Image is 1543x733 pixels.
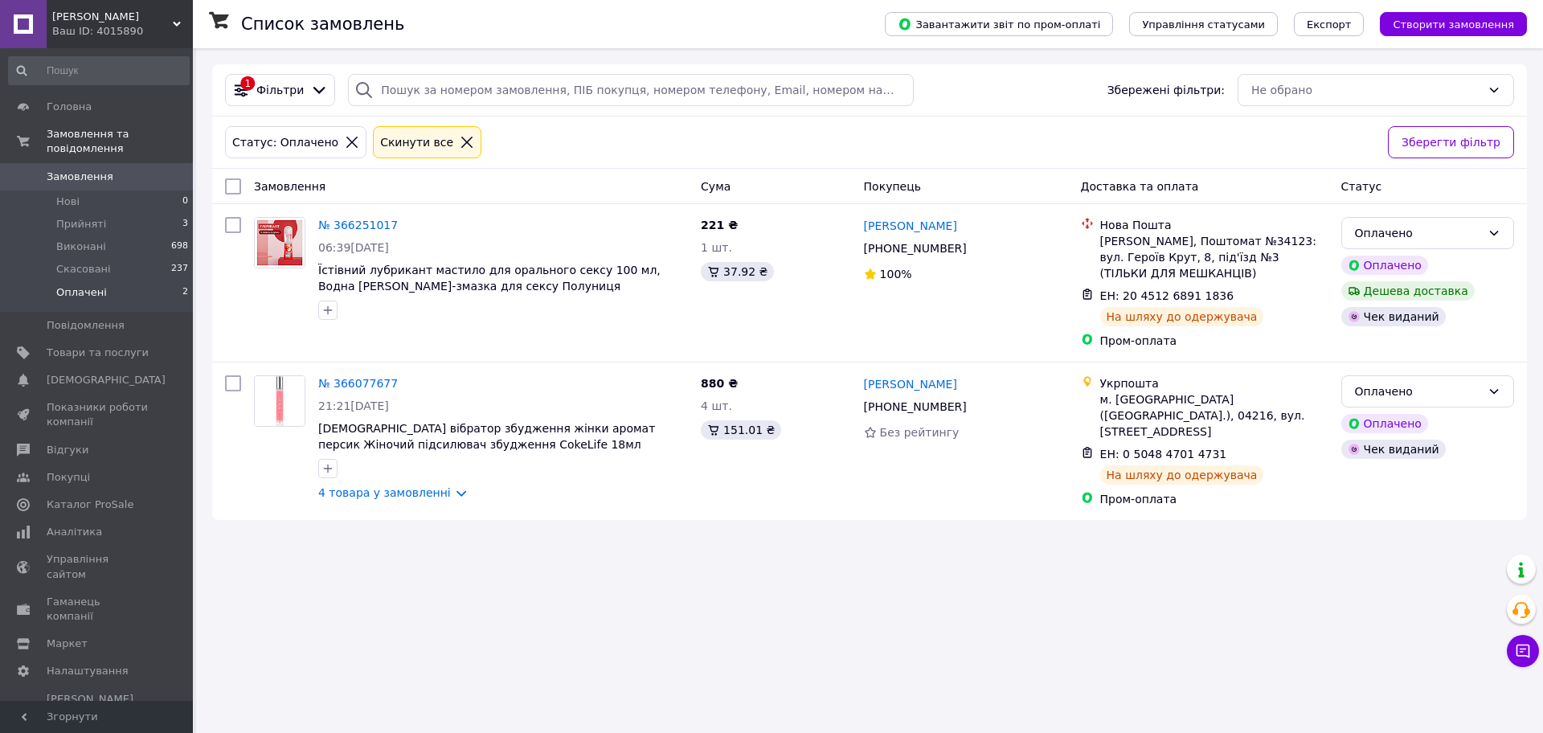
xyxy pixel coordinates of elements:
[318,264,661,293] a: Їстівний лубрикант мастило для орального сексу 100 мл, Водна [PERSON_NAME]-змазка для сексу Полуниця
[1100,391,1328,440] div: м. [GEOGRAPHIC_DATA] ([GEOGRAPHIC_DATA].), 04216, вул. [STREET_ADDRESS]
[56,240,106,254] span: Виконані
[1107,82,1225,98] span: Збережені фільтри:
[861,395,970,418] div: [PHONE_NUMBER]
[1341,256,1428,275] div: Оплачено
[885,12,1113,36] button: Завантажити звіт по пром-оплаті
[701,262,774,281] div: 37.92 ₴
[1393,18,1514,31] span: Створити замовлення
[701,219,738,231] span: 221 ₴
[229,133,342,151] div: Статус: Оплачено
[1355,224,1481,242] div: Оплачено
[1380,12,1527,36] button: Створити замовлення
[182,217,188,231] span: 3
[254,217,305,268] a: Фото товару
[52,10,173,24] span: SiSi MooN
[318,399,389,412] span: 21:21[DATE]
[318,377,398,390] a: № 366077677
[348,74,914,106] input: Пошук за номером замовлення, ПІБ покупця, номером телефону, Email, номером накладної
[377,133,456,151] div: Cкинути все
[880,268,912,281] span: 100%
[1294,12,1365,36] button: Експорт
[47,470,90,485] span: Покупці
[254,180,325,193] span: Замовлення
[255,376,305,426] img: Фото товару
[256,82,304,98] span: Фільтри
[56,262,111,276] span: Скасовані
[880,426,960,439] span: Без рейтингу
[1364,17,1527,30] a: Створити замовлення
[56,285,107,300] span: Оплачені
[898,17,1100,31] span: Завантажити звіт по пром-оплаті
[8,56,190,85] input: Пошук
[1402,133,1500,151] span: Зберегти фільтр
[182,195,188,209] span: 0
[1081,180,1199,193] span: Доставка та оплата
[1100,465,1264,485] div: На шляху до одержувача
[1355,383,1481,400] div: Оплачено
[47,525,102,539] span: Аналітика
[47,443,88,457] span: Відгуки
[1100,289,1234,302] span: ЕН: 20 4512 6891 1836
[318,422,655,451] a: [DEMOGRAPHIC_DATA] вібратор збудження жінки аромат персик Жіночий підсилювач збудження CokeLife 18мл
[47,498,133,512] span: Каталог ProSale
[1100,333,1328,349] div: Пром-оплата
[1341,180,1382,193] span: Статус
[241,14,404,34] h1: Список замовлень
[47,346,149,360] span: Товари та послуги
[864,376,957,392] a: [PERSON_NAME]
[47,373,166,387] span: [DEMOGRAPHIC_DATA]
[318,486,451,499] a: 4 товара у замовленні
[47,400,149,429] span: Показники роботи компанії
[318,241,389,254] span: 06:39[DATE]
[1251,81,1481,99] div: Не обрано
[1142,18,1265,31] span: Управління статусами
[1341,440,1446,459] div: Чек виданий
[701,241,732,254] span: 1 шт.
[864,180,921,193] span: Покупець
[1100,307,1264,326] div: На шляху до одержувача
[56,217,106,231] span: Прийняті
[1100,217,1328,233] div: Нова Пошта
[864,218,957,234] a: [PERSON_NAME]
[254,375,305,427] a: Фото товару
[1100,375,1328,391] div: Укрпошта
[47,100,92,114] span: Головна
[47,170,113,184] span: Замовлення
[47,595,149,624] span: Гаманець компанії
[47,664,129,678] span: Налаштування
[56,195,80,209] span: Нові
[52,24,193,39] div: Ваш ID: 4015890
[1307,18,1352,31] span: Експорт
[318,219,398,231] a: № 366251017
[1341,281,1475,301] div: Дешева доставка
[47,637,88,651] span: Маркет
[1507,635,1539,667] button: Чат з покупцем
[1129,12,1278,36] button: Управління статусами
[1341,307,1446,326] div: Чек виданий
[47,318,125,333] span: Повідомлення
[171,240,188,254] span: 698
[171,262,188,276] span: 237
[1100,491,1328,507] div: Пром-оплата
[1388,126,1514,158] button: Зберегти фільтр
[47,552,149,581] span: Управління сайтом
[255,218,305,268] img: Фото товару
[701,377,738,390] span: 880 ₴
[701,180,731,193] span: Cума
[1100,233,1328,281] div: [PERSON_NAME], Поштомат №34123: вул. Героїв Крут, 8, під'їзд №3 (ТІЛЬКИ ДЛЯ МЕШКАНЦІВ)
[701,399,732,412] span: 4 шт.
[182,285,188,300] span: 2
[1100,448,1227,461] span: ЕН: 0 5048 4701 4731
[47,127,193,156] span: Замовлення та повідомлення
[701,420,781,440] div: 151.01 ₴
[861,237,970,260] div: [PHONE_NUMBER]
[1341,414,1428,433] div: Оплачено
